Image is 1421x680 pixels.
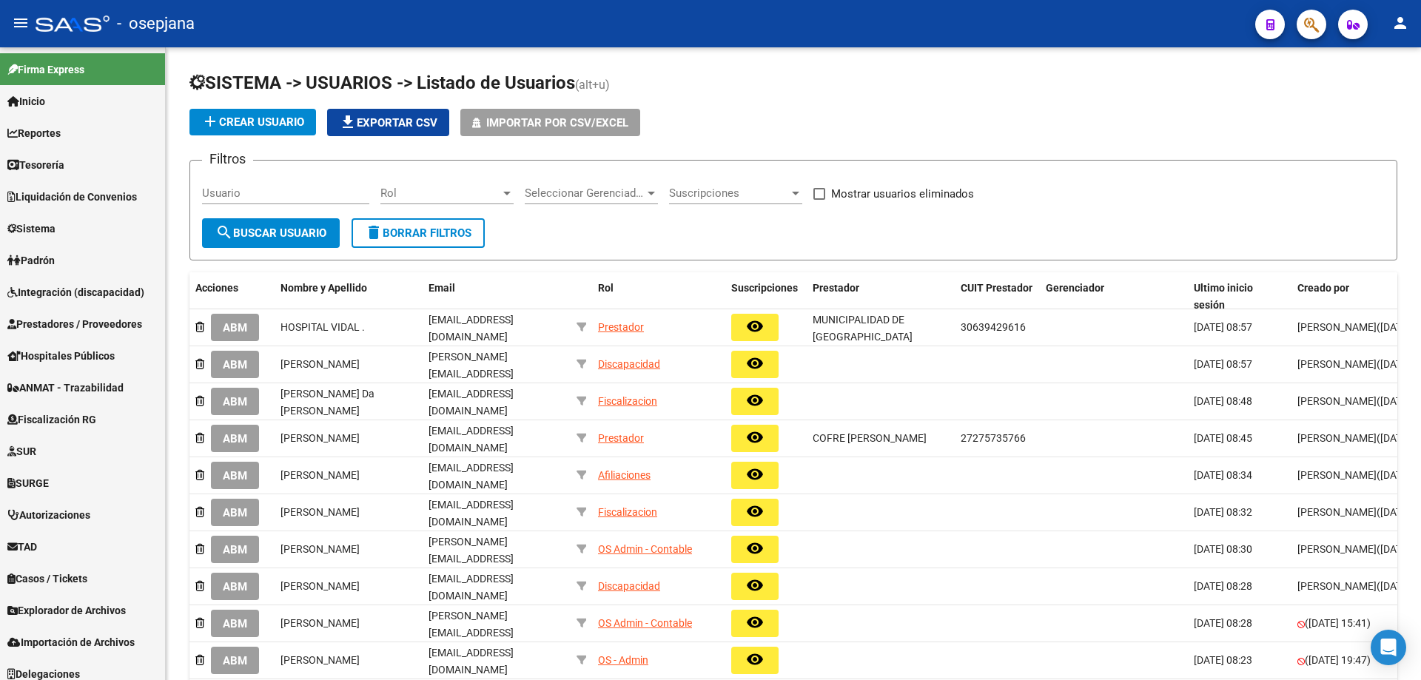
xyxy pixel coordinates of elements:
[211,425,259,452] button: ABM
[598,652,648,669] div: OS - Admin
[223,506,247,519] span: ABM
[1391,14,1409,32] mat-icon: person
[486,116,628,129] span: Importar por CSV/Excel
[598,356,660,373] div: Discapacidad
[1297,321,1377,333] span: [PERSON_NAME]
[7,570,87,587] span: Casos / Tickets
[7,61,84,78] span: Firma Express
[746,428,764,446] mat-icon: remove_red_eye
[429,314,514,343] span: [EMAIL_ADDRESS][DOMAIN_NAME]
[189,109,316,135] button: Crear Usuario
[280,617,360,629] span: [PERSON_NAME]
[746,465,764,483] mat-icon: remove_red_eye
[275,272,423,321] datatable-header-cell: Nombre y Apellido
[280,432,360,444] span: [PERSON_NAME]
[189,73,575,93] span: SISTEMA -> USUARIOS -> Listado de Usuarios
[1194,432,1252,444] span: [DATE] 08:45
[1194,580,1252,592] span: [DATE] 08:28
[429,462,514,491] span: [EMAIL_ADDRESS][DOMAIN_NAME]
[223,469,247,482] span: ABM
[961,321,1026,333] span: 30639429616
[1297,395,1377,407] span: [PERSON_NAME]
[211,610,259,637] button: ABM
[598,541,692,558] div: OS Admin - Contable
[807,272,955,321] datatable-header-cell: Prestador
[746,539,764,557] mat-icon: remove_red_eye
[1371,630,1406,665] div: Open Intercom Messenger
[211,536,259,563] button: ABM
[189,272,275,321] datatable-header-cell: Acciones
[598,430,644,447] div: Prestador
[598,504,657,521] div: Fiscalizacion
[1305,654,1371,666] span: ([DATE] 19:47)
[1194,543,1252,555] span: [DATE] 08:30
[1194,282,1253,311] span: Ultimo inicio sesión
[280,654,360,666] span: [PERSON_NAME]
[725,272,807,321] datatable-header-cell: Suscripciones
[1194,321,1252,333] span: [DATE] 08:57
[380,186,500,200] span: Rol
[223,432,247,445] span: ABM
[7,93,45,110] span: Inicio
[7,125,61,141] span: Reportes
[7,380,124,396] span: ANMAT - Trazabilidad
[223,358,247,371] span: ABM
[211,573,259,600] button: ABM
[1040,272,1188,321] datatable-header-cell: Gerenciador
[211,499,259,526] button: ABM
[813,314,913,343] span: MUNICIPALIDAD DE [GEOGRAPHIC_DATA]
[223,617,247,630] span: ABM
[223,580,247,593] span: ABM
[746,391,764,409] mat-icon: remove_red_eye
[339,116,437,129] span: Exportar CSV
[598,578,660,595] div: Discapacidad
[423,272,571,321] datatable-header-cell: Email
[7,221,56,237] span: Sistema
[202,149,253,169] h3: Filtros
[669,186,789,200] span: Suscripciones
[7,411,96,428] span: Fiscalización RG
[429,425,514,454] span: [EMAIL_ADDRESS][DOMAIN_NAME]
[746,650,764,668] mat-icon: remove_red_eye
[223,395,247,408] span: ABM
[1194,506,1252,518] span: [DATE] 08:32
[7,348,115,364] span: Hospitales Públicos
[215,223,233,241] mat-icon: search
[429,647,514,676] span: [EMAIL_ADDRESS][DOMAIN_NAME]
[1188,272,1291,321] datatable-header-cell: Ultimo inicio sesión
[575,78,610,92] span: (alt+u)
[280,543,360,555] span: [PERSON_NAME]
[211,462,259,489] button: ABM
[746,354,764,372] mat-icon: remove_red_eye
[1305,617,1371,629] span: ([DATE] 15:41)
[598,282,614,294] span: Rol
[460,109,640,136] button: Importar por CSV/Excel
[429,282,455,294] span: Email
[211,351,259,378] button: ABM
[7,189,137,205] span: Liquidación de Convenios
[7,634,135,650] span: Importación de Archivos
[955,272,1040,321] datatable-header-cell: CUIT Prestador
[592,272,725,321] datatable-header-cell: Rol
[1297,469,1377,481] span: [PERSON_NAME]
[1194,617,1252,629] span: [DATE] 08:28
[280,358,360,370] span: [PERSON_NAME]
[223,543,247,556] span: ABM
[961,432,1026,444] span: 27275735766
[746,576,764,594] mat-icon: remove_red_eye
[1194,395,1252,407] span: [DATE] 08:48
[223,321,247,334] span: ABM
[1194,469,1252,481] span: [DATE] 08:34
[1297,580,1377,592] span: [PERSON_NAME]
[201,115,304,129] span: Crear Usuario
[598,319,644,336] div: Prestador
[339,113,357,131] mat-icon: file_download
[7,443,36,459] span: SUR
[1297,506,1377,518] span: [PERSON_NAME]
[211,647,259,674] button: ABM
[280,388,374,417] span: [PERSON_NAME] Da [PERSON_NAME]
[746,317,764,335] mat-icon: remove_red_eye
[746,502,764,520] mat-icon: remove_red_eye
[1297,432,1377,444] span: [PERSON_NAME]
[961,282,1032,294] span: CUIT Prestador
